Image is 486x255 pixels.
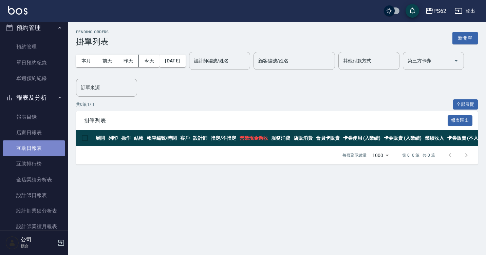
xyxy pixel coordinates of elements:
[370,146,391,164] div: 1000
[452,32,478,44] button: 新開單
[342,152,367,158] p: 每頁顯示數量
[452,35,478,41] a: 新開單
[3,19,65,37] button: 預約管理
[382,130,423,146] th: 卡券販賣 (入業績)
[76,55,97,67] button: 本月
[76,30,109,34] h2: Pending Orders
[132,130,145,146] th: 結帳
[209,130,238,146] th: 指定/不指定
[448,115,473,126] button: 報表匯出
[3,55,65,71] a: 單日預約紀錄
[191,130,209,146] th: 設計師
[451,55,462,66] button: Open
[423,130,446,146] th: 業績收入
[3,219,65,234] a: 設計師業績月報表
[402,152,435,158] p: 第 0–0 筆 共 0 筆
[107,130,119,146] th: 列印
[3,39,65,55] a: 預約管理
[139,55,160,67] button: 今天
[3,125,65,140] a: 店家日報表
[21,236,55,243] h5: 公司
[76,37,109,46] h3: 掛單列表
[94,130,107,146] th: 展開
[406,4,419,18] button: save
[453,99,478,110] button: 全部展開
[76,101,95,107] p: 共 0 筆, 1 / 1
[119,130,132,146] th: 操作
[160,55,185,67] button: [DATE]
[84,117,448,124] span: 掛單列表
[118,55,139,67] button: 昨天
[3,156,65,172] a: 互助排行榜
[179,130,191,146] th: 客戶
[5,236,19,250] img: Person
[269,130,292,146] th: 服務消費
[423,4,449,18] button: PS62
[341,130,382,146] th: 卡券使用 (入業績)
[8,6,27,15] img: Logo
[3,188,65,203] a: 設計師日報表
[452,5,478,17] button: 登出
[3,109,65,125] a: 報表目錄
[21,243,55,249] p: 櫃台
[433,7,446,15] div: PS62
[314,130,341,146] th: 會員卡販賣
[3,172,65,188] a: 全店業績分析表
[3,71,65,86] a: 單週預約紀錄
[238,130,270,146] th: 營業現金應收
[97,55,118,67] button: 前天
[3,203,65,219] a: 設計師業績分析表
[145,130,179,146] th: 帳單編號/時間
[292,130,314,146] th: 店販消費
[3,89,65,106] button: 報表及分析
[448,117,473,123] a: 報表匯出
[3,140,65,156] a: 互助日報表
